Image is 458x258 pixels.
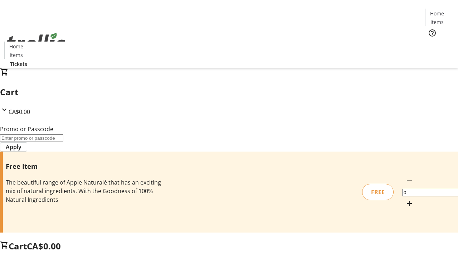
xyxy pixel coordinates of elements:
span: Items [430,18,444,26]
span: Tickets [10,60,27,68]
button: Help [425,26,439,40]
a: Tickets [4,60,33,68]
a: Home [5,43,28,50]
img: Orient E2E Organization 6JrRoDDGgw's Logo [4,25,68,61]
span: CA$0.00 [9,108,30,116]
span: Apply [6,143,21,151]
a: Home [425,10,448,17]
span: Items [10,51,23,59]
span: Home [430,10,444,17]
div: FREE [362,184,394,200]
h3: Free Item [6,161,162,171]
a: Items [5,51,28,59]
button: Increment by one [402,196,416,211]
span: Home [9,43,23,50]
span: CA$0.00 [27,240,61,252]
a: Items [425,18,448,26]
span: Tickets [431,42,448,49]
div: The beautiful range of Apple Naturalé that has an exciting mix of natural ingredients. With the G... [6,178,162,204]
a: Tickets [425,42,454,49]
